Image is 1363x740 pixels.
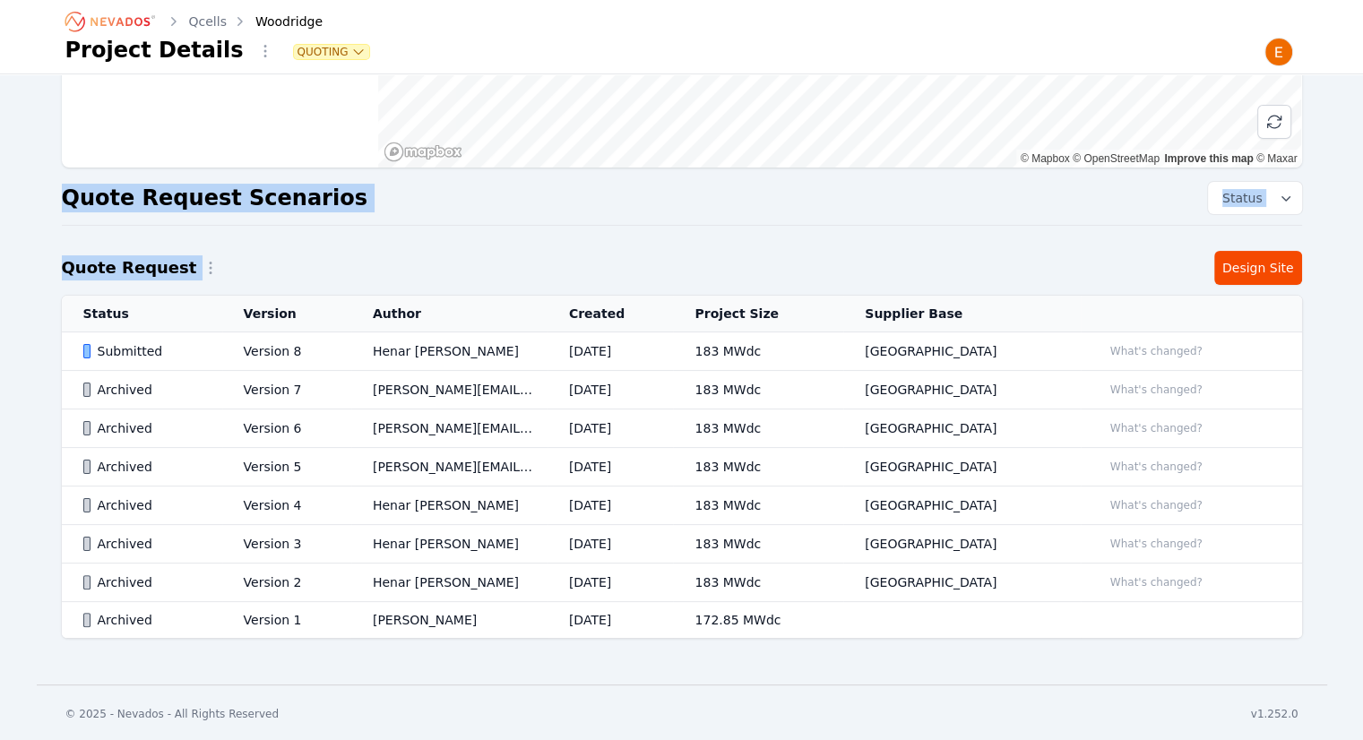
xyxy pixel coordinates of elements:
[548,332,674,371] td: [DATE]
[1073,152,1160,165] a: OpenStreetMap
[351,486,548,525] td: Henar [PERSON_NAME]
[222,602,351,639] td: Version 1
[1102,457,1211,477] button: What's changed?
[548,525,674,564] td: [DATE]
[222,371,351,409] td: Version 7
[548,448,674,486] td: [DATE]
[1102,534,1211,554] button: What's changed?
[65,36,244,65] h1: Project Details
[65,7,323,36] nav: Breadcrumb
[673,409,843,448] td: 183 MWdc
[1214,251,1302,285] a: Design Site
[83,419,213,437] div: Archived
[673,448,843,486] td: 183 MWdc
[83,611,213,629] div: Archived
[843,564,1080,602] td: [GEOGRAPHIC_DATA]
[1102,341,1211,361] button: What's changed?
[673,525,843,564] td: 183 MWdc
[351,525,548,564] td: Henar [PERSON_NAME]
[294,45,370,59] button: Quoting
[843,296,1080,332] th: Supplier Base
[1102,495,1211,515] button: What's changed?
[222,448,351,486] td: Version 5
[1102,380,1211,400] button: What's changed?
[351,602,548,639] td: [PERSON_NAME]
[351,564,548,602] td: Henar [PERSON_NAME]
[1251,707,1298,721] div: v1.252.0
[1264,38,1293,66] img: Emily Walker
[1102,572,1211,592] button: What's changed?
[222,409,351,448] td: Version 6
[548,296,674,332] th: Created
[351,332,548,371] td: Henar [PERSON_NAME]
[62,332,1302,371] tr: SubmittedVersion 8Henar [PERSON_NAME][DATE]183 MWdc[GEOGRAPHIC_DATA]What's changed?
[83,381,213,399] div: Archived
[230,13,323,30] div: Woodridge
[62,525,1302,564] tr: ArchivedVersion 3Henar [PERSON_NAME][DATE]183 MWdc[GEOGRAPHIC_DATA]What's changed?
[1208,182,1302,214] button: Status
[843,448,1080,486] td: [GEOGRAPHIC_DATA]
[222,486,351,525] td: Version 4
[83,573,213,591] div: Archived
[843,525,1080,564] td: [GEOGRAPHIC_DATA]
[548,602,674,639] td: [DATE]
[1102,418,1211,438] button: What's changed?
[222,332,351,371] td: Version 8
[83,496,213,514] div: Archived
[222,525,351,564] td: Version 3
[1215,189,1263,207] span: Status
[673,332,843,371] td: 183 MWdc
[62,296,222,332] th: Status
[673,371,843,409] td: 183 MWdc
[62,371,1302,409] tr: ArchivedVersion 7[PERSON_NAME][EMAIL_ADDRESS][PERSON_NAME][DOMAIN_NAME][DATE]183 MWdc[GEOGRAPHIC_...
[62,409,1302,448] tr: ArchivedVersion 6[PERSON_NAME][EMAIL_ADDRESS][PERSON_NAME][DOMAIN_NAME][DATE]183 MWdc[GEOGRAPHIC_...
[1164,152,1253,165] a: Improve this map
[548,371,674,409] td: [DATE]
[65,707,280,721] div: © 2025 - Nevados - All Rights Reserved
[189,13,227,30] a: Qcells
[843,332,1080,371] td: [GEOGRAPHIC_DATA]
[843,486,1080,525] td: [GEOGRAPHIC_DATA]
[62,448,1302,486] tr: ArchivedVersion 5[PERSON_NAME][EMAIL_ADDRESS][PERSON_NAME][DOMAIN_NAME][DATE]183 MWdc[GEOGRAPHIC_...
[673,564,843,602] td: 183 MWdc
[673,602,843,639] td: 172.85 MWdc
[1256,152,1298,165] a: Maxar
[384,142,462,162] a: Mapbox homepage
[222,564,351,602] td: Version 2
[843,409,1080,448] td: [GEOGRAPHIC_DATA]
[351,409,548,448] td: [PERSON_NAME][EMAIL_ADDRESS][PERSON_NAME][DOMAIN_NAME]
[351,448,548,486] td: [PERSON_NAME][EMAIL_ADDRESS][PERSON_NAME][DOMAIN_NAME]
[673,486,843,525] td: 183 MWdc
[83,342,213,360] div: Submitted
[351,371,548,409] td: [PERSON_NAME][EMAIL_ADDRESS][PERSON_NAME][DOMAIN_NAME]
[62,564,1302,602] tr: ArchivedVersion 2Henar [PERSON_NAME][DATE]183 MWdc[GEOGRAPHIC_DATA]What's changed?
[548,564,674,602] td: [DATE]
[673,296,843,332] th: Project Size
[548,486,674,525] td: [DATE]
[62,486,1302,525] tr: ArchivedVersion 4Henar [PERSON_NAME][DATE]183 MWdc[GEOGRAPHIC_DATA]What's changed?
[843,371,1080,409] td: [GEOGRAPHIC_DATA]
[351,296,548,332] th: Author
[62,255,197,280] h2: Quote Request
[62,602,1302,639] tr: ArchivedVersion 1[PERSON_NAME][DATE]172.85 MWdc
[62,184,367,212] h2: Quote Request Scenarios
[83,535,213,553] div: Archived
[1021,152,1070,165] a: Mapbox
[83,458,213,476] div: Archived
[548,409,674,448] td: [DATE]
[222,296,351,332] th: Version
